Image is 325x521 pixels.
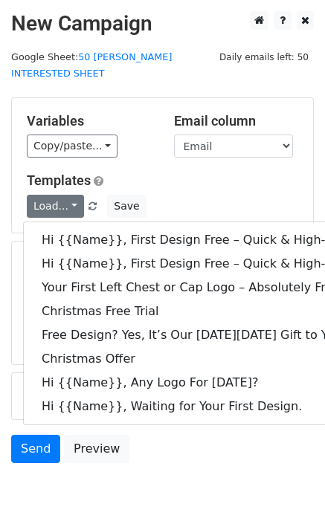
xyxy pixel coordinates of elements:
a: Send [11,435,60,463]
a: Preview [64,435,129,463]
a: Copy/paste... [27,135,118,158]
button: Save [107,195,146,218]
a: Load... [27,195,84,218]
a: Templates [27,172,91,188]
h5: Variables [27,113,152,129]
span: Daily emails left: 50 [214,49,314,65]
small: Google Sheet: [11,51,172,80]
iframe: Chat Widget [251,450,325,521]
h5: Email column [174,113,299,129]
a: 50 [PERSON_NAME] INTERESTED SHEET [11,51,172,80]
a: Daily emails left: 50 [214,51,314,62]
h2: New Campaign [11,11,314,36]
